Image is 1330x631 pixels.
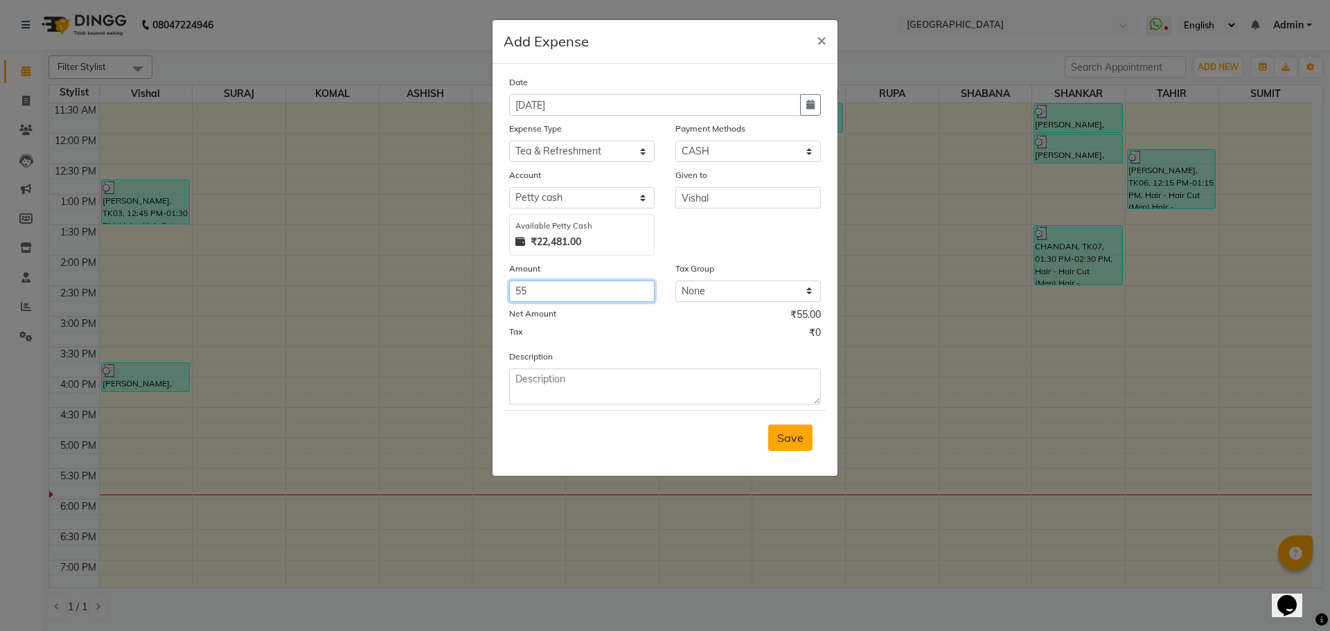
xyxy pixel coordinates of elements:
label: Tax Group [675,263,714,275]
h5: Add Expense [504,31,589,52]
button: Close [806,20,837,59]
span: × [817,29,826,50]
strong: ₹22,481.00 [531,235,581,249]
label: Given to [675,169,707,181]
span: ₹0 [809,326,821,344]
span: ₹55.00 [790,308,821,326]
div: Available Petty Cash [515,220,648,232]
label: Account [509,169,541,181]
button: Save [768,425,813,451]
label: Amount [509,263,540,275]
label: Date [509,76,528,89]
label: Expense Type [509,123,562,135]
label: Tax [509,326,522,338]
label: Payment Methods [675,123,745,135]
span: Save [777,431,804,445]
label: Net Amount [509,308,556,320]
label: Description [509,350,553,363]
input: Given to [675,187,821,208]
iframe: chat widget [1272,576,1316,617]
input: Amount [509,281,655,302]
